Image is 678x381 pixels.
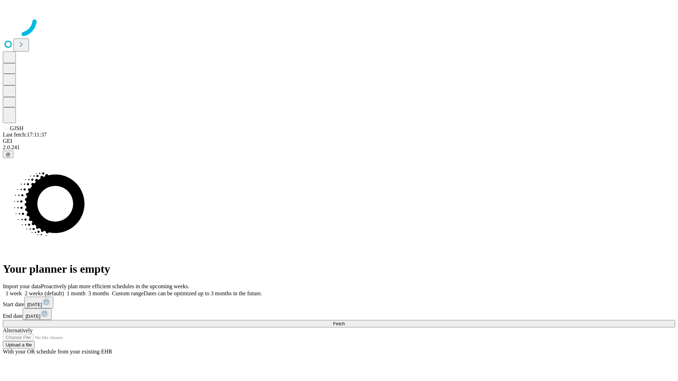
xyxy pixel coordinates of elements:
[41,283,189,289] span: Proactively plan more efficient schedules in the upcoming weeks.
[112,290,143,296] span: Custom range
[333,321,345,326] span: Fetch
[3,132,47,138] span: Last fetch: 17:11:37
[6,290,22,296] span: 1 week
[3,138,675,144] div: GEI
[3,320,675,327] button: Fetch
[3,283,41,289] span: Import your data
[3,144,675,151] div: 2.0.241
[3,341,35,349] button: Upload a file
[24,297,53,308] button: [DATE]
[144,290,262,296] span: Dates can be optimized up to 3 months in the future.
[23,308,52,320] button: [DATE]
[10,125,23,131] span: GJSH
[3,297,675,308] div: Start date
[3,327,32,333] span: Alternatively
[3,262,675,276] h1: Your planner is empty
[3,308,675,320] div: End date
[3,349,112,355] span: With your OR schedule from your existing EHR
[67,290,85,296] span: 1 month
[88,290,109,296] span: 3 months
[6,152,11,157] span: @
[27,302,42,307] span: [DATE]
[3,151,13,158] button: @
[25,290,64,296] span: 2 weeks (default)
[25,314,40,319] span: [DATE]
